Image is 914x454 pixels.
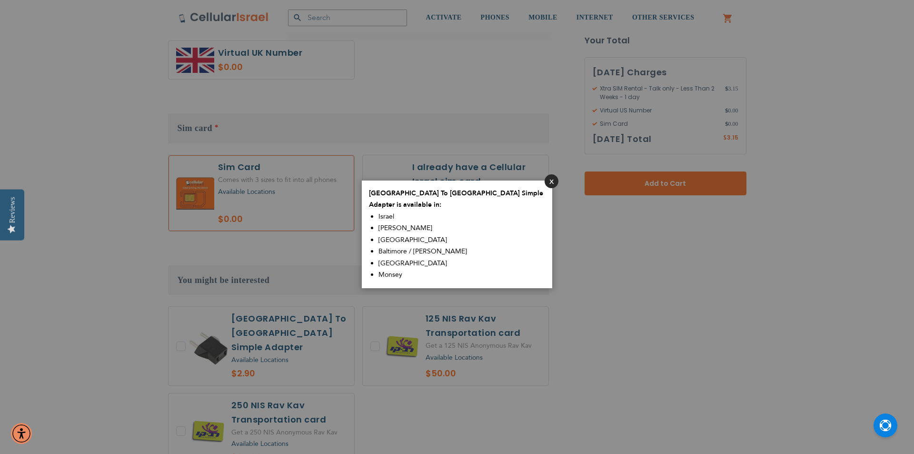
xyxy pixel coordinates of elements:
[8,197,17,223] div: Reviews
[378,259,447,268] span: [GEOGRAPHIC_DATA]
[378,270,402,279] span: Monsey
[378,247,467,256] span: Baltimore / [PERSON_NAME]
[378,223,432,232] span: [PERSON_NAME]
[369,189,543,210] span: [GEOGRAPHIC_DATA] To [GEOGRAPHIC_DATA] Simple Adapter is available in:
[378,235,447,244] span: [GEOGRAPHIC_DATA]
[378,212,394,221] span: Israel
[11,423,32,444] div: Accessibility Menu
